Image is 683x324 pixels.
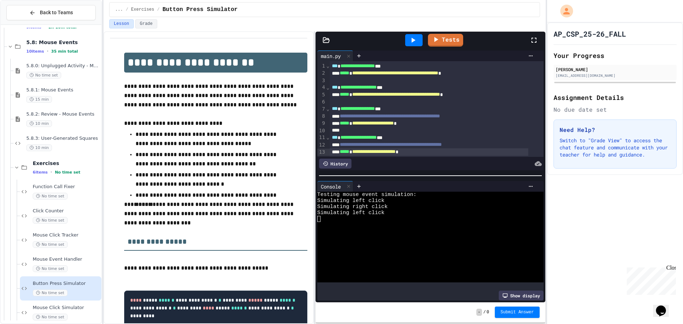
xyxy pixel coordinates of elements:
[115,7,123,12] span: ...
[26,87,100,93] span: 5.8.1: Mouse Events
[317,210,385,216] span: Simulating left click
[317,52,344,60] div: main.py
[501,309,534,315] span: Submit Answer
[653,296,676,317] iframe: chat widget
[33,217,68,224] span: No time set
[26,39,100,46] span: 5.8: Mouse Events
[317,156,326,163] div: 14
[131,7,154,12] span: Exercises
[33,305,100,311] span: Mouse Click Simulator
[556,73,674,78] div: [EMAIL_ADDRESS][DOMAIN_NAME]
[554,92,677,102] h2: Assignment Details
[157,7,159,12] span: /
[317,120,326,127] div: 9
[51,49,78,54] span: 35 min total
[33,232,100,238] span: Mouse Click Tracker
[163,5,238,14] span: Button Press Simulator
[554,105,677,114] div: No due date set
[33,256,100,262] span: Mouse Event Handler
[317,63,326,70] div: 1
[33,193,68,200] span: No time set
[26,111,100,117] span: 5.8.2: Review - Mouse Events
[317,106,326,113] div: 7
[317,99,326,106] div: 6
[40,9,73,16] span: Back to Teams
[33,160,100,166] span: Exercises
[476,309,482,316] span: -
[326,85,330,90] span: Fold line
[317,70,326,77] div: 2
[33,281,100,287] span: Button Press Simulator
[135,19,157,28] button: Grade
[26,136,100,142] span: 5.8.3: User-Generated Squares
[33,265,68,272] span: No time set
[33,290,68,296] span: No time set
[317,192,417,198] span: Testing mouse event simulation:
[26,72,61,79] span: No time set
[26,63,100,69] span: 5.8.0: Unplugged Activity - Mouse Events
[554,51,677,60] h2: Your Progress
[26,49,44,54] span: 10 items
[55,170,80,175] span: No time set
[317,204,388,210] span: Simulating right click
[47,48,48,54] span: •
[326,134,330,140] span: Fold line
[317,134,326,141] div: 11
[487,309,489,315] span: 0
[553,3,575,19] div: My Account
[556,66,674,73] div: [PERSON_NAME]
[317,51,353,61] div: main.py
[33,314,68,320] span: No time set
[26,96,52,103] span: 15 min
[560,137,671,158] p: Switch to "Grade View" to access the chat feature and communicate with your teacher for help and ...
[317,91,326,99] div: 5
[33,170,48,175] span: 6 items
[326,63,330,69] span: Fold line
[109,19,134,28] button: Lesson
[499,291,544,301] div: Show display
[326,106,330,112] span: Fold line
[495,307,540,318] button: Submit Answer
[317,84,326,91] div: 4
[26,120,52,127] span: 10 min
[26,144,52,151] span: 10 min
[554,29,626,39] h1: AP_CSP_25-26_FALL
[126,7,128,12] span: /
[317,198,385,204] span: Simulating left click
[33,184,100,190] span: Function Call Fixer
[51,169,52,175] span: •
[6,5,96,20] button: Back to Teams
[317,149,326,156] div: 13
[317,113,326,120] div: 8
[317,181,353,192] div: Console
[317,183,344,190] div: Console
[33,208,100,214] span: Click Counter
[33,241,68,248] span: No time set
[560,126,671,134] h3: Need Help?
[624,265,676,295] iframe: chat widget
[3,3,49,45] div: Chat with us now!Close
[319,159,351,169] div: History
[317,127,326,134] div: 10
[428,34,463,47] a: Tests
[317,142,326,149] div: 12
[483,309,486,315] span: /
[317,77,326,84] div: 3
